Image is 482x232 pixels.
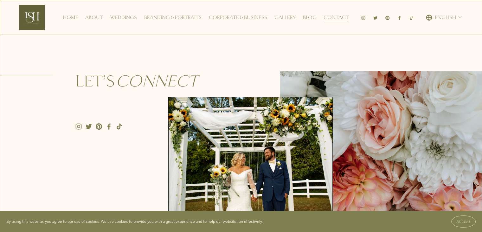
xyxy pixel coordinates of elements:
a: Blog [303,12,316,23]
span: Accept [456,219,471,224]
a: Branding & Portraits [144,12,202,23]
a: Instagram [75,123,82,130]
h2: Let’s [75,71,221,92]
span: English [435,13,456,22]
a: Pinterest [385,15,390,20]
div: language picker [426,12,463,23]
a: Gallery [274,12,296,23]
a: Instagram [361,15,366,20]
a: Corporate & Business [209,12,267,23]
p: By using this website, you agree to our use of cookies. We use cookies to provide you with a grea... [6,218,263,225]
a: Facebook [106,123,112,130]
a: Facebook [397,15,402,20]
a: Twitter [373,15,378,20]
a: Home [63,12,78,23]
a: TikTok [409,15,414,20]
a: Twitter [86,123,92,130]
a: Weddings [110,12,137,23]
img: Ish Picturesque [19,5,45,30]
a: Contact [324,12,349,23]
a: TikTok [116,123,122,130]
em: connect [115,72,198,91]
a: About [85,12,103,23]
button: Accept [451,215,476,228]
a: Pinterest [96,123,102,130]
